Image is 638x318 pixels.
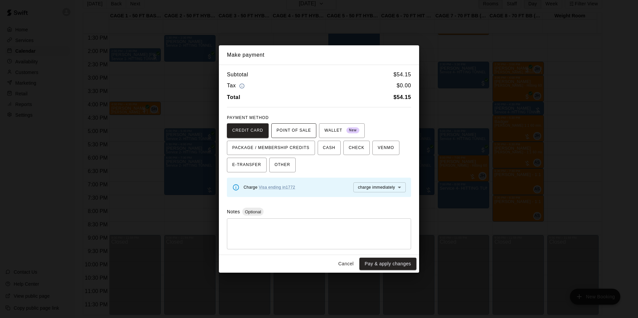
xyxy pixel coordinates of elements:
[227,209,240,214] label: Notes
[343,141,370,155] button: CHECK
[318,141,341,155] button: CASH
[227,94,240,100] b: Total
[227,81,246,90] h6: Tax
[232,125,263,136] span: CREDIT CARD
[242,209,264,214] span: Optional
[372,141,399,155] button: VENMO
[227,70,248,79] h6: Subtotal
[227,141,315,155] button: PACKAGE / MEMBERSHIP CREDITS
[219,45,419,65] h2: Make payment
[232,143,310,153] span: PACKAGE / MEMBERSHIP CREDITS
[259,185,295,190] a: Visa ending in 1772
[335,258,357,270] button: Cancel
[324,125,359,136] span: WALLET
[227,158,267,172] button: E-TRANSFER
[244,185,295,190] span: Charge
[319,123,365,138] button: WALLET New
[269,158,296,172] button: OTHER
[349,143,364,153] span: CHECK
[232,160,261,170] span: E-TRANSFER
[271,123,316,138] button: POINT OF SALE
[346,126,359,135] span: New
[323,143,335,153] span: CASH
[227,123,269,138] button: CREDIT CARD
[275,160,290,170] span: OTHER
[359,258,416,270] button: Pay & apply changes
[227,115,269,120] span: PAYMENT METHOD
[397,81,411,90] h6: $ 0.00
[358,185,395,190] span: charge immediately
[378,143,394,153] span: VENMO
[393,94,411,100] b: $ 54.15
[277,125,311,136] span: POINT OF SALE
[393,70,411,79] h6: $ 54.15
